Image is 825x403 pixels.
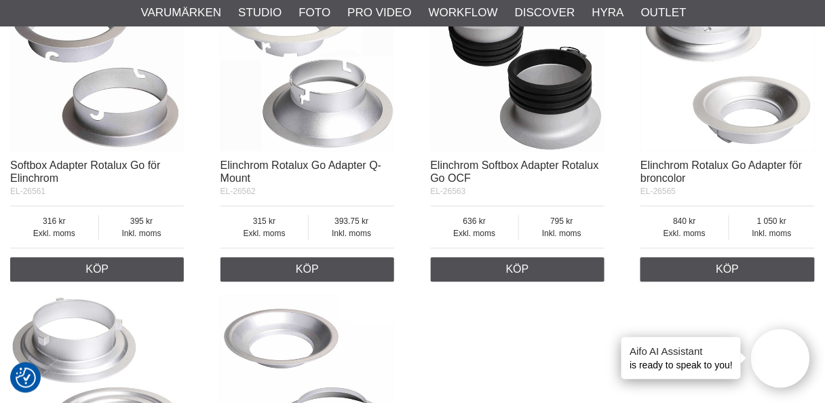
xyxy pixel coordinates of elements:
[640,257,814,282] a: Köp
[640,187,676,196] span: EL-26565
[431,187,466,196] span: EL-26563
[220,227,309,239] span: Exkl. moms
[515,4,575,22] a: Discover
[238,4,282,22] a: Studio
[519,227,605,239] span: Inkl. moms
[141,4,222,22] a: Varumärken
[299,4,330,22] a: Foto
[640,159,802,184] a: Elinchrom Rotalux Go Adapter för broncolor
[220,187,256,196] span: EL-26562
[431,257,605,282] a: Köp
[431,159,599,184] a: Elinchrom Softbox Adapter Rotalux Go OCF
[592,4,624,22] a: Hyra
[99,215,185,227] span: 395
[347,4,411,22] a: Pro Video
[431,227,519,239] span: Exkl. moms
[641,4,687,22] a: Outlet
[10,227,98,239] span: Exkl. moms
[16,366,36,390] button: Samtyckesinställningar
[519,215,605,227] span: 795
[10,257,184,282] a: Köp
[431,215,519,227] span: 636
[621,337,741,379] div: is ready to speak to you!
[729,227,815,239] span: Inkl. moms
[16,368,36,388] img: Revisit consent button
[220,257,394,282] a: Köp
[309,227,394,239] span: Inkl. moms
[10,159,160,184] a: Softbox Adapter Rotalux Go för Elinchrom
[630,344,733,358] h4: Aifo AI Assistant
[10,215,98,227] span: 316
[10,187,45,196] span: EL-26561
[99,227,185,239] span: Inkl. moms
[640,227,729,239] span: Exkl. moms
[729,215,815,227] span: 1 050
[309,215,394,227] span: 393.75
[429,4,498,22] a: Workflow
[640,215,729,227] span: 840
[220,159,381,184] a: Elinchrom Rotalux Go Adapter Q-Mount
[220,215,309,227] span: 315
